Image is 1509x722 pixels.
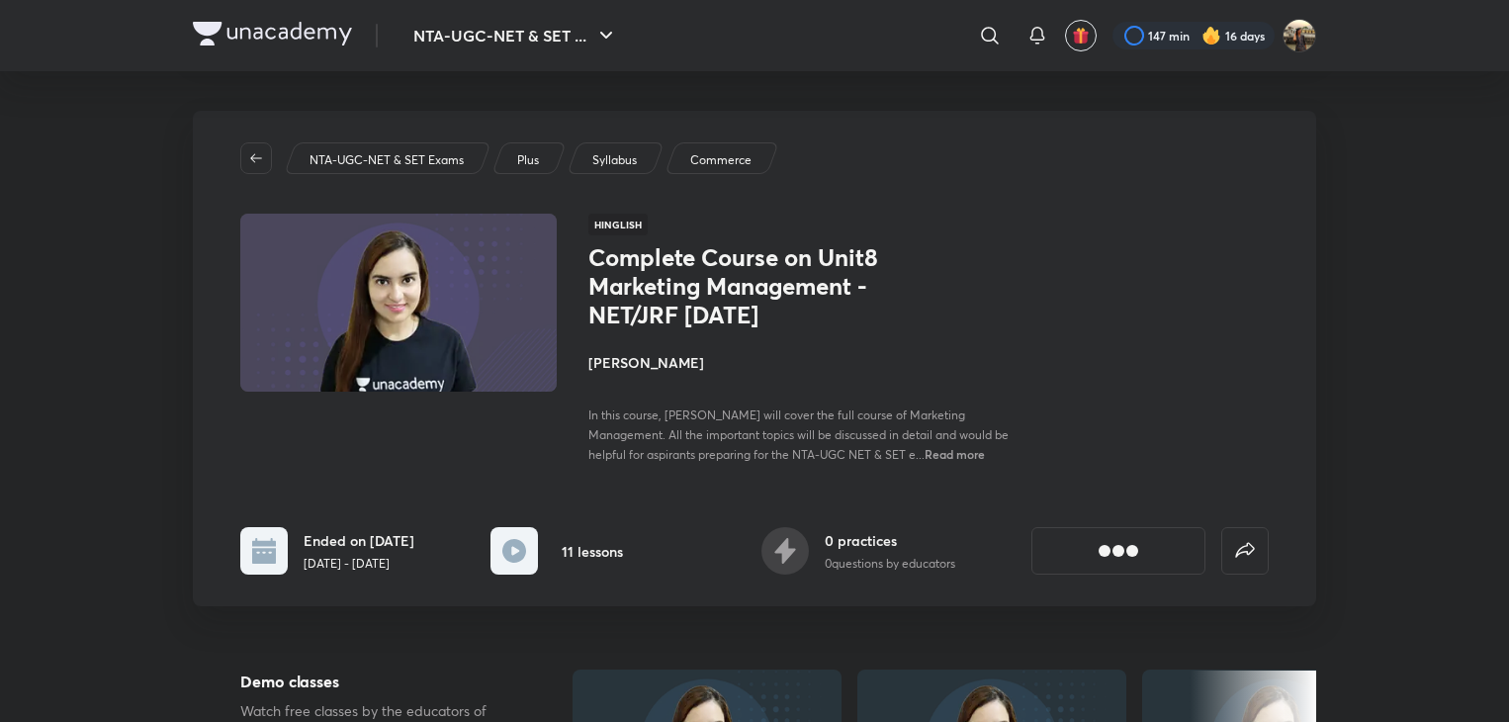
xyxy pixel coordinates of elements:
a: Company Logo [193,22,352,50]
img: Thumbnail [237,212,560,394]
a: Plus [514,151,543,169]
img: avatar [1072,27,1090,45]
h6: 0 practices [825,530,955,551]
a: Syllabus [589,151,641,169]
p: NTA-UGC-NET & SET Exams [310,151,464,169]
button: NTA-UGC-NET & SET ... [401,16,630,55]
h5: Demo classes [240,670,509,693]
span: Read more [925,446,985,462]
h6: 11 lessons [562,541,623,562]
span: Hinglish [588,214,648,235]
p: 0 questions by educators [825,555,955,573]
button: false [1221,527,1269,575]
button: [object Object] [1031,527,1205,575]
span: In this course, [PERSON_NAME] will cover the full course of Marketing Management. All the importa... [588,407,1009,462]
h4: [PERSON_NAME] [588,352,1031,373]
p: Syllabus [592,151,637,169]
img: Company Logo [193,22,352,45]
a: Commerce [687,151,755,169]
button: avatar [1065,20,1097,51]
h1: Complete Course on Unit8 Marketing Management - NET/JRF [DATE] [588,243,912,328]
img: streak [1201,26,1221,45]
img: Soumya singh [1283,19,1316,52]
p: Plus [517,151,539,169]
h6: Ended on [DATE] [304,530,414,551]
p: [DATE] - [DATE] [304,555,414,573]
p: Commerce [690,151,752,169]
a: NTA-UGC-NET & SET Exams [307,151,468,169]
